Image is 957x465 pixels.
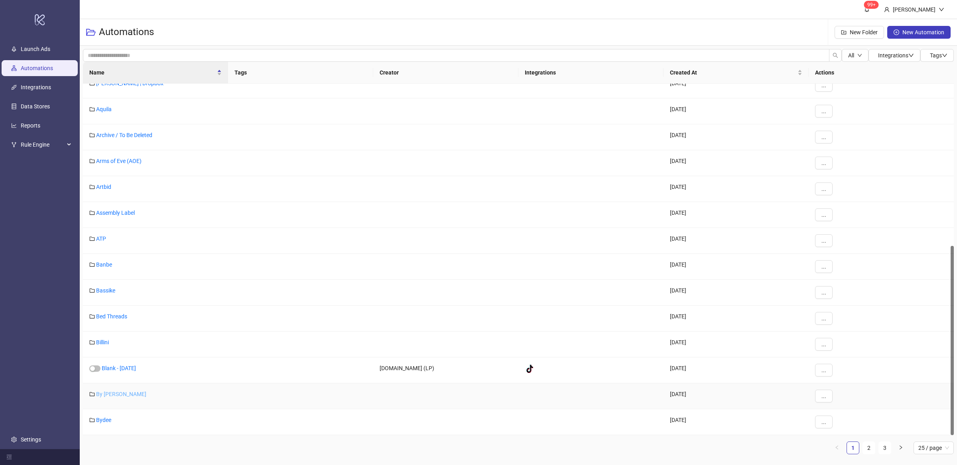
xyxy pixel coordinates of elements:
[664,383,809,409] div: [DATE]
[864,6,870,12] span: bell
[83,62,228,84] th: Name
[21,103,50,110] a: Data Stores
[821,289,826,296] span: ...
[847,442,859,454] a: 1
[96,210,135,216] a: Assembly Label
[89,339,95,345] span: folder
[670,68,796,77] span: Created At
[664,202,809,228] div: [DATE]
[914,441,954,454] div: Page Size
[664,357,809,383] div: [DATE]
[664,280,809,306] div: [DATE]
[96,235,106,242] a: ATP
[89,236,95,241] span: folder
[664,409,809,435] div: [DATE]
[821,82,826,88] span: ...
[821,263,826,270] span: ...
[96,184,111,190] a: Artbid
[821,341,826,347] span: ...
[815,390,833,402] button: ...
[664,98,809,124] div: [DATE]
[89,210,95,216] span: folder
[664,150,809,176] div: [DATE]
[890,5,939,14] div: [PERSON_NAME]
[664,306,809,332] div: [DATE]
[902,29,944,35] span: New Automation
[833,53,838,58] span: search
[664,254,809,280] div: [DATE]
[89,288,95,293] span: folder
[815,286,833,299] button: ...
[864,1,879,9] sup: 1564
[21,436,41,443] a: Settings
[920,49,954,62] button: Tagsdown
[96,158,142,164] a: Arms of Eve (AOE)
[821,367,826,373] span: ...
[99,26,154,39] h3: Automations
[89,68,215,77] span: Name
[863,442,875,454] a: 2
[815,79,833,92] button: ...
[884,7,890,12] span: user
[96,417,111,423] a: Bydee
[868,49,920,62] button: Integrationsdown
[847,441,859,454] li: 1
[815,157,833,169] button: ...
[848,52,854,59] span: All
[373,62,518,84] th: Creator
[821,134,826,140] span: ...
[894,29,899,35] span: plus-circle
[96,339,109,345] a: Billini
[664,124,809,150] div: [DATE]
[96,391,146,397] a: By [PERSON_NAME]
[815,260,833,273] button: ...
[21,122,40,129] a: Reports
[815,364,833,377] button: ...
[89,184,95,190] span: folder
[878,52,914,59] span: Integrations
[835,26,884,39] button: New Folder
[898,445,903,450] span: right
[21,137,65,153] span: Rule Engine
[842,49,868,62] button: Alldown
[878,441,891,454] li: 3
[815,234,833,247] button: ...
[908,53,914,58] span: down
[821,186,826,192] span: ...
[815,208,833,221] button: ...
[664,73,809,98] div: [DATE]
[664,176,809,202] div: [DATE]
[821,393,826,399] span: ...
[821,160,826,166] span: ...
[664,62,809,84] th: Created At
[930,52,947,59] span: Tags
[815,182,833,195] button: ...
[21,84,51,90] a: Integrations
[11,142,17,147] span: fork
[89,158,95,164] span: folder
[96,132,152,138] a: Archive / To Be Deleted
[89,417,95,423] span: folder
[96,313,127,320] a: Bed Threads
[89,132,95,138] span: folder
[815,416,833,428] button: ...
[821,108,826,114] span: ...
[373,357,518,383] div: [DOMAIN_NAME] (LP)
[821,419,826,425] span: ...
[831,441,843,454] button: left
[894,441,907,454] li: Next Page
[89,262,95,267] span: folder
[857,53,862,58] span: down
[894,441,907,454] button: right
[21,65,53,71] a: Automations
[228,62,373,84] th: Tags
[96,287,115,294] a: Bassike
[815,131,833,143] button: ...
[518,62,664,84] th: Integrations
[664,332,809,357] div: [DATE]
[821,237,826,244] span: ...
[809,62,954,84] th: Actions
[815,312,833,325] button: ...
[664,228,809,254] div: [DATE]
[21,46,50,52] a: Launch Ads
